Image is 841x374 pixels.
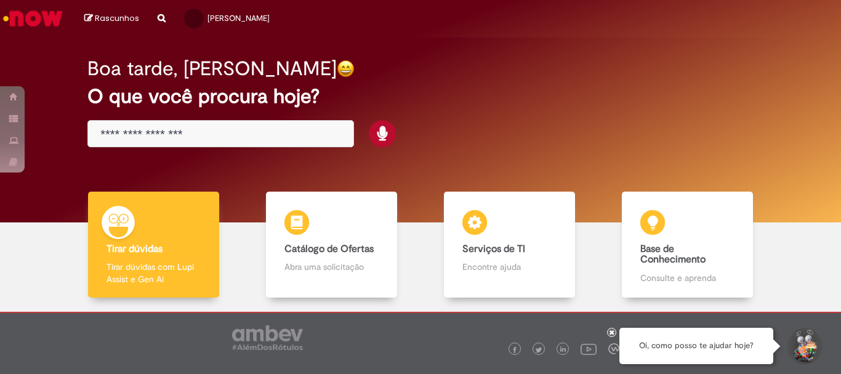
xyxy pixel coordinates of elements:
[87,86,754,107] h2: O que você procura hoje?
[560,346,566,354] img: logo_footer_linkedin.png
[619,328,773,364] div: Oi, como posso te ajudar hoje?
[84,13,139,25] a: Rascunhos
[284,261,378,273] p: Abra uma solicitação
[462,243,525,255] b: Serviços de TI
[420,192,598,298] a: Serviços de TI Encontre ajuda
[640,243,706,266] b: Base de Conhecimento
[512,347,518,353] img: logo_footer_facebook.png
[786,328,823,365] button: Iniciar Conversa de Suporte
[107,261,200,285] p: Tirar dúvidas com Lupi Assist e Gen Ai
[207,13,270,23] span: [PERSON_NAME]
[107,243,163,255] b: Tirar dúvidas
[536,347,542,353] img: logo_footer_twitter.png
[232,325,303,350] img: logo_footer_ambev_rotulo_gray.png
[243,192,420,298] a: Catálogo de Ofertas Abra uma solicitação
[87,58,337,79] h2: Boa tarde, [PERSON_NAME]
[1,6,65,31] img: ServiceNow
[337,60,355,78] img: happy-face.png
[581,341,597,357] img: logo_footer_youtube.png
[462,261,556,273] p: Encontre ajuda
[65,192,243,298] a: Tirar dúvidas Tirar dúvidas com Lupi Assist e Gen Ai
[640,272,734,284] p: Consulte e aprenda
[95,12,139,24] span: Rascunhos
[284,243,374,255] b: Catálogo de Ofertas
[608,343,619,354] img: logo_footer_workplace.png
[598,192,776,298] a: Base de Conhecimento Consulte e aprenda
